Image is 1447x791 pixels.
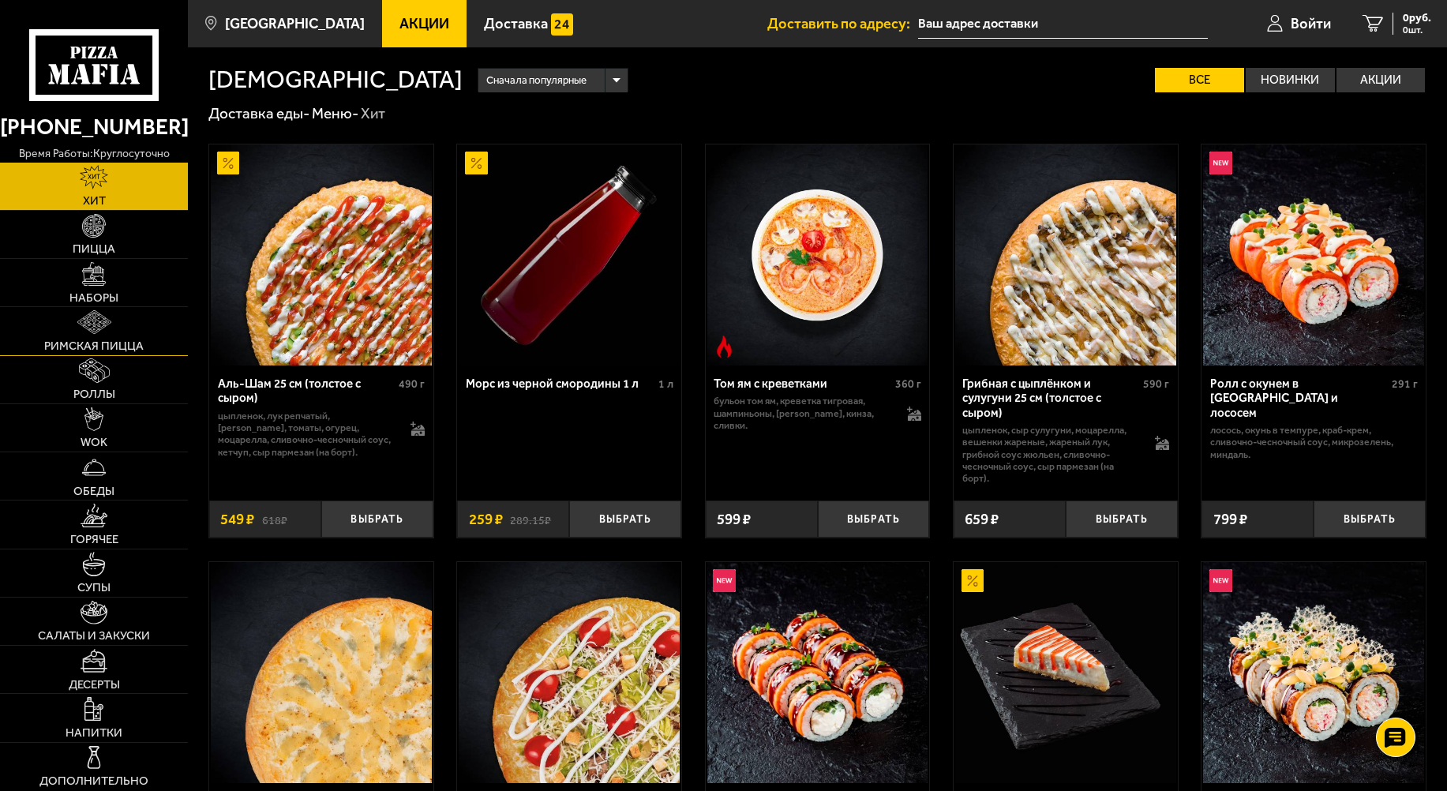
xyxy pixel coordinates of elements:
span: 0 руб. [1403,13,1431,24]
img: Новинка [713,569,736,592]
span: Десерты [69,679,120,691]
span: 590 г [1143,377,1169,391]
span: 659 ₽ [965,512,999,527]
a: АкционныйАль-Шам 25 см (толстое с сыром) [209,144,433,366]
span: Доставка [484,17,548,31]
label: Новинки [1246,68,1335,92]
a: АкционныйМорс из черной смородины 1 л [457,144,681,366]
p: цыпленок, сыр сулугуни, моцарелла, вешенки жареные, жареный лук, грибной соус Жюльен, сливочно-че... [962,424,1141,484]
a: Меню- [312,104,358,122]
span: 291 г [1392,377,1418,391]
span: 549 ₽ [220,512,254,527]
p: лосось, окунь в темпуре, краб-крем, сливочно-чесночный соус, микрозелень, миндаль. [1210,424,1418,460]
span: Горячее [70,534,118,545]
a: НовинкаРолл с окунем в темпуре и лососем [1201,144,1426,366]
div: Хит [361,104,385,124]
p: бульон том ям, креветка тигровая, шампиньоны, [PERSON_NAME], кинза, сливки. [714,395,892,431]
p: цыпленок, лук репчатый, [PERSON_NAME], томаты, огурец, моцарелла, сливочно-чесночный соус, кетчуп... [218,410,396,458]
span: Напитки [66,727,122,739]
span: Хит [83,195,106,207]
a: НовинкаРолл Калипсо с угрём и креветкой [1201,562,1426,783]
s: 289.15 ₽ [510,512,551,527]
span: Войти [1291,17,1331,31]
img: Грибная с цыплёнком и сулугуни 25 см (толстое с сыром) [955,144,1176,366]
span: 0 шт. [1403,25,1431,35]
a: Цезарь 25 см (толстое с сыром) [457,562,681,783]
img: Акционный [217,152,240,174]
span: 1 л [658,377,673,391]
img: Акционный [962,569,984,592]
span: 360 г [895,377,921,391]
span: 490 г [399,377,425,391]
img: Акционный [465,152,488,174]
a: Груша горгондзола 25 см (толстое с сыром) [209,562,433,783]
a: Грибная с цыплёнком и сулугуни 25 см (толстое с сыром) [954,144,1178,366]
img: Чизкейк классический [955,562,1176,783]
div: Морс из черной смородины 1 л [466,377,654,391]
span: Доставить по адресу: [767,17,918,31]
img: 15daf4d41897b9f0e9f617042186c801.svg [551,13,574,36]
div: Грибная с цыплёнком и сулугуни 25 см (толстое с сыром) [962,377,1140,420]
a: АкционныйЧизкейк классический [954,562,1178,783]
span: Акции [399,17,449,31]
span: 599 ₽ [717,512,751,527]
span: Салаты и закуски [38,630,150,642]
button: Выбрать [321,500,433,538]
img: Том ям с креветками [707,144,928,366]
a: НовинкаЗапеченный ролл Гурмэ с лососем и угрём [706,562,930,783]
span: 259 ₽ [469,512,503,527]
a: Острое блюдоТом ям с креветками [706,144,930,366]
span: 799 ₽ [1213,512,1247,527]
div: Том ям с креветками [714,377,891,391]
span: Супы [77,582,111,594]
img: Цезарь 25 см (толстое с сыром) [459,562,680,783]
span: Наборы [69,292,118,304]
img: Ролл с окунем в темпуре и лососем [1203,144,1424,366]
span: WOK [81,437,107,448]
label: Акции [1336,68,1426,92]
a: Доставка еды- [208,104,309,122]
img: Аль-Шам 25 см (толстое с сыром) [211,144,432,366]
img: Острое блюдо [713,336,736,358]
img: Ролл Калипсо с угрём и креветкой [1203,562,1424,783]
div: Аль-Шам 25 см (толстое с сыром) [218,377,395,406]
span: Роллы [73,388,115,400]
span: [GEOGRAPHIC_DATA] [225,17,365,31]
span: Сначала популярные [486,66,587,95]
button: Выбрать [569,500,681,538]
img: Морс из черной смородины 1 л [459,144,680,366]
img: Груша горгондзола 25 см (толстое с сыром) [211,562,432,783]
s: 618 ₽ [262,512,287,527]
span: Пицца [73,243,115,255]
img: Запеченный ролл Гурмэ с лососем и угрём [707,562,928,783]
span: Дополнительно [39,775,148,787]
div: Ролл с окунем в [GEOGRAPHIC_DATA] и лососем [1210,377,1388,420]
h1: [DEMOGRAPHIC_DATA] [208,68,463,92]
span: Обеды [73,485,114,497]
button: Выбрать [1314,500,1426,538]
span: Римская пицца [44,340,144,352]
label: Все [1155,68,1244,92]
button: Выбрать [818,500,930,538]
button: Выбрать [1066,500,1178,538]
input: Ваш адрес доставки [918,9,1208,39]
img: Новинка [1209,569,1232,592]
img: Новинка [1209,152,1232,174]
